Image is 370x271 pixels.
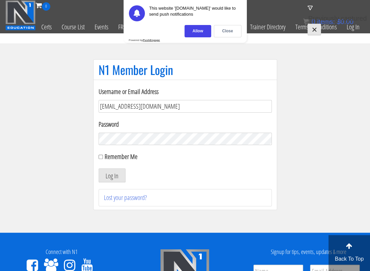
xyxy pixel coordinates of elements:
[303,18,310,25] img: icon11.png
[149,5,241,21] div: This website '[DOMAIN_NAME]' would like to send push notifications
[57,11,90,43] a: Course List
[290,11,342,43] a: Terms & Conditions
[185,25,211,37] div: Allow
[36,11,57,43] a: Certs
[303,18,353,25] a: 0 items: $0.00
[105,152,138,161] label: Remember Me
[337,18,340,25] span: $
[317,18,335,25] span: items:
[129,39,160,42] div: Powered by
[104,193,147,202] a: Lost your password?
[90,11,113,43] a: Events
[337,18,353,25] bdi: 0.00
[99,87,272,97] label: Username or Email Address
[245,11,290,43] a: Trainer Directory
[5,0,36,30] img: n1-education
[99,168,126,182] button: Log In
[311,18,315,25] span: 0
[342,11,365,43] a: Log In
[5,249,118,255] h4: Connect with N1
[252,249,365,255] h4: Signup for tips, events, updates & more
[113,11,153,43] a: FREE Course
[99,63,272,76] h1: N1 Member Login
[36,1,50,10] a: 0
[99,119,272,129] label: Password
[143,39,160,42] strong: PushEngage
[42,2,50,11] span: 0
[214,25,241,37] div: Close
